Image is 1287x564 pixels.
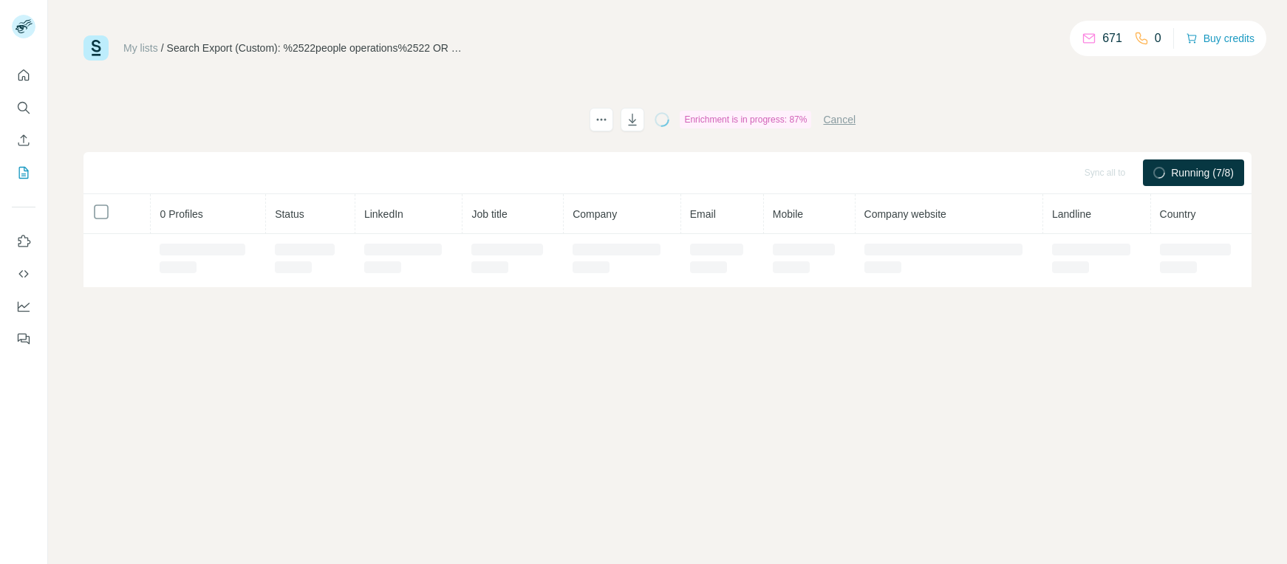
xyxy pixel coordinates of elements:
[83,35,109,61] img: Surfe Logo
[864,208,946,220] span: Company website
[83,108,576,131] h1: Search Export (Custom): %2522people operations%2522 OR %2522employee experience%2522 OR %2522empl...
[12,94,35,121] button: Search
[12,159,35,186] button: My lists
[573,208,617,220] span: Company
[1102,30,1122,47] p: 671
[123,42,158,54] a: My lists
[167,41,462,55] div: Search Export (Custom): %2522people operations%2522 OR %2522employee experience%2522 OR %2522empl...
[1171,165,1234,180] span: Running (7/8)
[12,261,35,287] button: Use Surfe API
[590,108,613,131] button: actions
[823,112,856,127] button: Cancel
[12,127,35,154] button: Enrich CSV
[1052,208,1091,220] span: Landline
[12,62,35,89] button: Quick start
[773,208,803,220] span: Mobile
[364,208,403,220] span: LinkedIn
[680,111,811,128] div: Enrichment is in progress: 87%
[161,41,164,55] li: /
[12,228,35,255] button: Use Surfe on LinkedIn
[12,293,35,320] button: Dashboard
[1186,28,1254,49] button: Buy credits
[275,208,304,220] span: Status
[12,326,35,352] button: Feedback
[160,208,202,220] span: 0 Profiles
[1160,208,1196,220] span: Country
[471,208,507,220] span: Job title
[690,208,716,220] span: Email
[1155,30,1161,47] p: 0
